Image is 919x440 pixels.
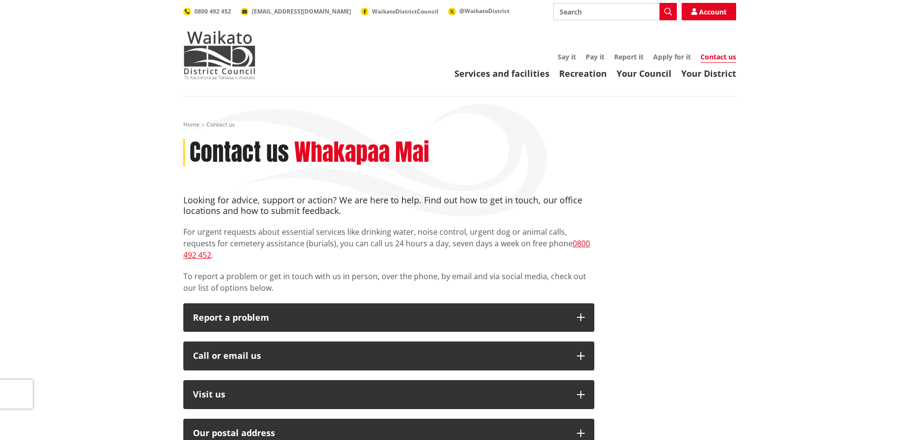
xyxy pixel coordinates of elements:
h2: Whakapaa Mai [294,139,429,167]
a: 0800 492 452 [183,7,231,15]
p: To report a problem or get in touch with us in person, over the phone, by email and via social me... [183,270,594,294]
span: WaikatoDistrictCouncil [372,7,439,15]
button: Call or email us [183,341,594,370]
a: Recreation [559,68,607,79]
span: Contact us [206,120,235,128]
span: 0800 492 452 [194,7,231,15]
a: @WaikatoDistrict [448,7,509,15]
p: Report a problem [193,313,567,323]
a: Report it [614,52,644,61]
a: Services and facilities [454,68,549,79]
p: For urgent requests about essential services like drinking water, noise control, urgent dog or an... [183,226,594,261]
a: Your District [681,68,736,79]
h2: Our postal address [193,428,567,438]
div: Call or email us [193,351,567,361]
button: Visit us [183,380,594,409]
button: Report a problem [183,303,594,332]
a: 0800 492 452 [183,238,590,260]
a: Your Council [617,68,672,79]
span: [EMAIL_ADDRESS][DOMAIN_NAME] [252,7,351,15]
span: @WaikatoDistrict [459,7,509,15]
a: Account [682,3,736,20]
img: Waikato District Council - Te Kaunihera aa Takiwaa o Waikato [183,31,256,79]
a: Pay it [586,52,604,61]
nav: breadcrumb [183,121,736,129]
a: Apply for it [653,52,691,61]
h4: Looking for advice, support or action? We are here to help. Find out how to get in touch, our off... [183,195,594,216]
a: Home [183,120,200,128]
a: Contact us [700,52,736,63]
p: Visit us [193,390,567,399]
h1: Contact us [190,139,289,167]
a: Say it [558,52,576,61]
input: Search input [553,3,677,20]
a: WaikatoDistrictCouncil [361,7,439,15]
a: [EMAIL_ADDRESS][DOMAIN_NAME] [241,7,351,15]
